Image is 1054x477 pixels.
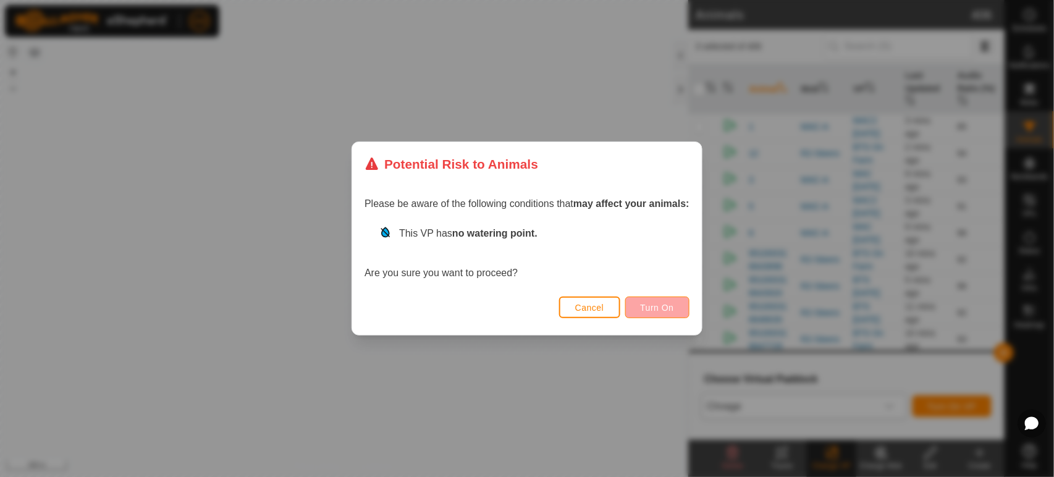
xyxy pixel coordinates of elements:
span: Please be aware of the following conditions that [365,198,689,209]
span: Cancel [575,303,604,313]
button: Cancel [559,297,620,318]
button: Turn On [625,297,689,318]
span: This VP has [399,228,538,238]
strong: no watering point. [452,228,538,238]
div: Are you sure you want to proceed? [365,226,689,281]
strong: may affect your animals: [573,198,689,209]
div: Potential Risk to Animals [365,154,538,174]
span: Turn On [641,303,674,313]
